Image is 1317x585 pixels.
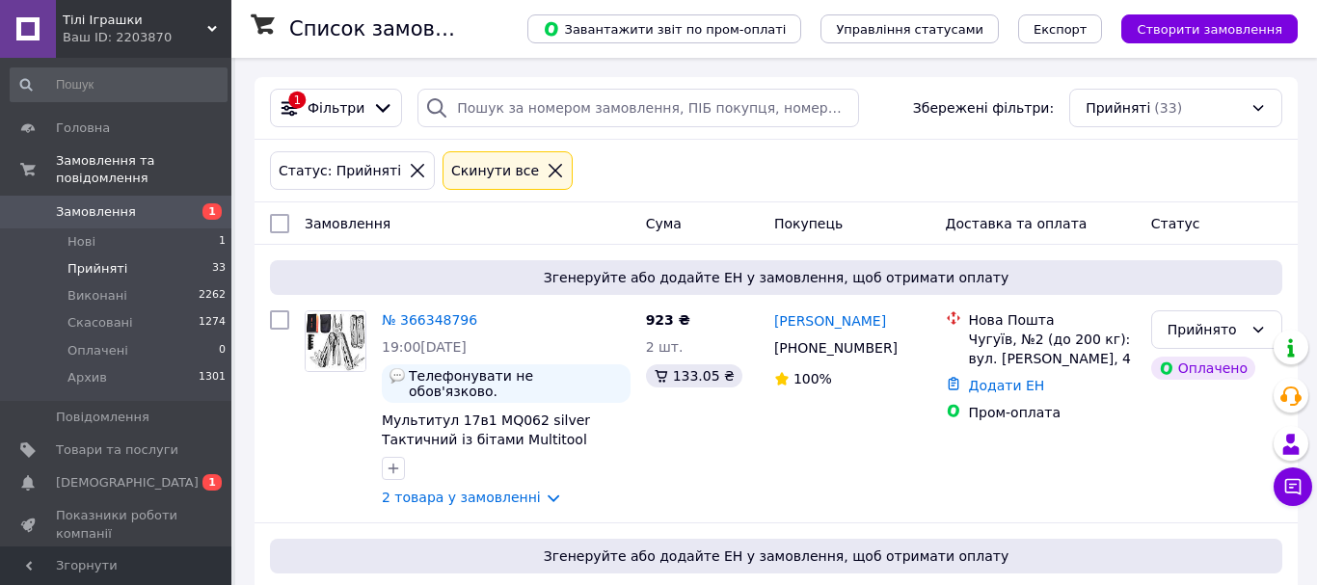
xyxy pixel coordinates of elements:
[390,368,405,384] img: :speech_balloon:
[289,17,485,40] h1: Список замовлень
[199,287,226,305] span: 2262
[219,342,226,359] span: 0
[1274,467,1312,506] button: Чат з покупцем
[56,474,199,492] span: [DEMOGRAPHIC_DATA]
[199,369,226,386] span: 1301
[1168,319,1243,340] div: Прийнято
[820,14,999,43] button: Управління статусами
[543,20,786,38] span: Завантажити звіт по пром-оплаті
[646,312,690,328] span: 923 ₴
[56,441,178,459] span: Товари та послуги
[1151,216,1200,231] span: Статус
[10,67,228,102] input: Пошук
[67,287,127,305] span: Виконані
[969,310,1136,330] div: Нова Пошта
[774,340,898,356] span: [PHONE_NUMBER]
[527,14,801,43] button: Завантажити звіт по пром-оплаті
[67,233,95,251] span: Нові
[969,403,1136,422] div: Пром-оплата
[382,412,590,447] a: Мультитул 17в1 MQ062 silver Тактичний із бітами Multitool
[1154,100,1182,116] span: (33)
[56,152,231,187] span: Замовлення та повідомлення
[219,233,226,251] span: 1
[646,216,682,231] span: Cума
[946,216,1088,231] span: Доставка та оплата
[382,490,541,505] a: 2 товара у замовленні
[56,203,136,221] span: Замовлення
[275,160,405,181] div: Статус: Прийняті
[409,368,623,399] span: Телефонувати не обов'язково.
[1102,20,1298,36] a: Створити замовлення
[774,311,886,331] a: [PERSON_NAME]
[202,203,222,220] span: 1
[278,268,1275,287] span: Згенеруйте або додайте ЕН у замовлення, щоб отримати оплату
[56,409,149,426] span: Повідомлення
[1018,14,1103,43] button: Експорт
[305,310,366,372] a: Фото товару
[969,330,1136,368] div: Чугуїв, №2 (до 200 кг): вул. [PERSON_NAME], 4
[212,260,226,278] span: 33
[67,342,128,359] span: Оплачені
[382,339,467,355] span: 19:00[DATE]
[56,120,110,137] span: Головна
[646,364,742,387] div: 133.05 ₴
[447,160,543,181] div: Cкинути все
[969,378,1045,393] a: Додати ЕН
[63,12,207,29] span: Тілі Іграшки
[1137,22,1282,37] span: Створити замовлення
[417,89,859,127] input: Пошук за номером замовлення, ПІБ покупця, номером телефону, Email, номером накладної
[67,314,133,332] span: Скасовані
[63,29,231,46] div: Ваш ID: 2203870
[67,260,127,278] span: Прийняті
[56,507,178,542] span: Показники роботи компанії
[202,474,222,491] span: 1
[774,216,843,231] span: Покупець
[308,98,364,118] span: Фільтри
[1121,14,1298,43] button: Створити замовлення
[1086,98,1150,118] span: Прийняті
[1034,22,1088,37] span: Експорт
[793,371,832,386] span: 100%
[306,311,365,371] img: Фото товару
[913,98,1054,118] span: Збережені фільтри:
[67,369,107,386] span: Архив
[836,22,983,37] span: Управління статусами
[1151,357,1255,380] div: Оплачено
[382,312,477,328] a: № 366348796
[278,546,1275,566] span: Згенеруйте або додайте ЕН у замовлення, щоб отримати оплату
[646,339,684,355] span: 2 шт.
[199,314,226,332] span: 1274
[305,216,390,231] span: Замовлення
